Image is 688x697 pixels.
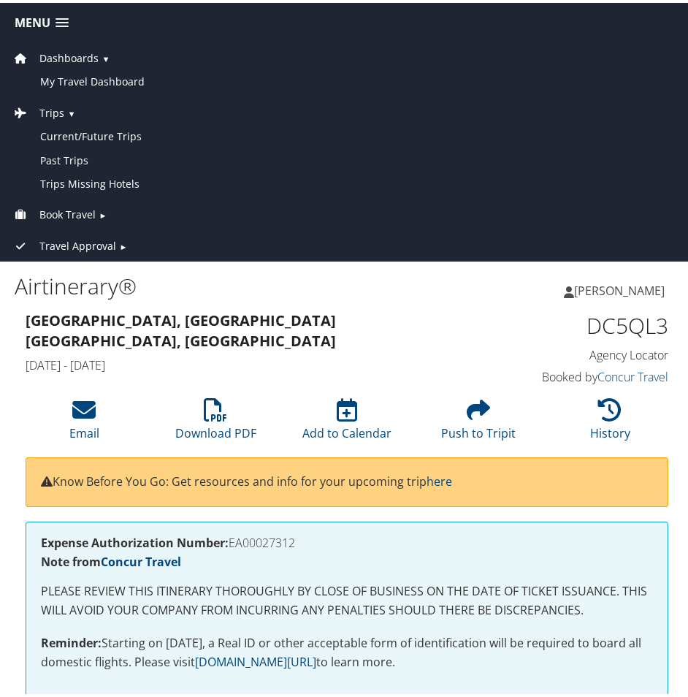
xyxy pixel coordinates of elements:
[41,532,229,548] strong: Expense Authorization Number:
[175,403,256,438] a: Download PDF
[469,344,668,360] h4: Agency Locator
[11,236,116,250] a: Travel Approval
[11,103,64,117] a: Trips
[39,235,116,251] span: Travel Approval
[15,13,50,27] span: Menu
[41,534,653,546] h4: EA00027312
[7,8,76,32] a: Menu
[39,47,99,64] span: Dashboards
[119,238,127,249] span: ►
[41,470,653,489] p: Know Before You Go: Get resources and info for your upcoming trip
[69,403,99,438] a: Email
[11,48,99,62] a: Dashboards
[102,50,110,61] span: ▼
[39,102,64,118] span: Trips
[469,366,668,382] h4: Booked by
[41,631,653,669] p: Starting on [DATE], a Real ID or other acceptable form of identification will be required to boar...
[590,403,630,438] a: History
[302,403,391,438] a: Add to Calendar
[41,551,181,567] strong: Note from
[26,308,336,348] strong: [GEOGRAPHIC_DATA], [GEOGRAPHIC_DATA] [GEOGRAPHIC_DATA], [GEOGRAPHIC_DATA]
[574,280,665,296] span: [PERSON_NAME]
[427,471,452,487] a: here
[39,204,96,220] span: Book Travel
[469,308,668,338] h1: DC5QL3
[15,268,347,299] h1: Airtinerary®
[195,651,316,667] a: [DOMAIN_NAME][URL]
[41,579,653,617] p: PLEASE REVIEW THIS ITINERARY THOROUGHLY BY CLOSE OF BUSINESS ON THE DATE OF TICKET ISSUANCE. THIS...
[11,205,96,218] a: Book Travel
[41,632,102,648] strong: Reminder:
[441,403,516,438] a: Push to Tripit
[67,105,75,116] span: ▼
[26,354,447,370] h4: [DATE] - [DATE]
[101,551,181,567] a: Concur Travel
[597,366,668,382] a: Concur Travel
[564,266,679,310] a: [PERSON_NAME]
[99,207,107,218] span: ►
